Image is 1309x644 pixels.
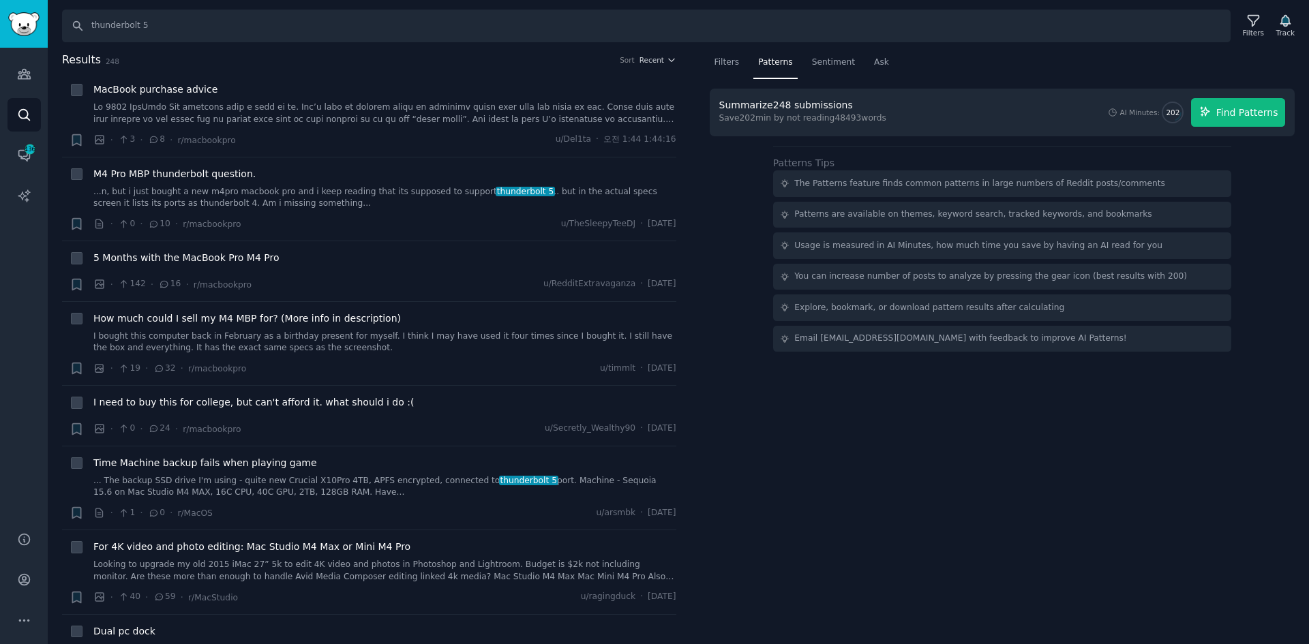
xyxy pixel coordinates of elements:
span: 3 [118,134,135,146]
span: · [640,278,643,290]
a: Dual pc dock [93,624,155,639]
span: · [110,422,113,436]
span: r/macbookpro [183,219,241,229]
button: Find Patterns [1191,98,1285,127]
span: · [181,590,183,604]
span: · [151,277,153,292]
div: Sort [620,55,635,65]
span: 10 [148,218,170,230]
span: · [110,217,113,231]
a: Lo 9802 IpsUmdo Sit ametcons adip e sedd ei te. Inc’u labo et dolorem aliqu en adminimv quisn exe... [93,102,676,125]
span: r/MacOS [177,508,212,518]
span: 16 [158,278,181,290]
div: Explore, bookmark, or download pattern results after calculating [794,302,1064,314]
span: r/macbookpro [194,280,252,290]
span: · [185,277,188,292]
span: 436 [24,144,36,154]
span: u/TheSleepyTeeDJ [561,218,635,230]
span: · [596,134,599,146]
div: Email [EMAIL_ADDRESS][DOMAIN_NAME] with feedback to improve AI Patterns! [794,333,1127,345]
span: · [110,590,113,604]
span: 59 [153,591,176,603]
a: MacBook purchase advice [93,82,217,97]
a: I bought this computer back in February as a birthday present for myself. I think I may have used... [93,331,676,354]
a: 436 [7,138,41,172]
span: [DATE] [648,591,676,603]
div: Track [1276,28,1295,37]
span: [DATE] [648,507,676,519]
label: Patterns Tips [773,157,834,168]
a: M4 Pro MBP thunderbolt question. [93,167,256,181]
div: You can increase number of posts to analyze by pressing the gear icon (best results with 200) [794,271,1187,283]
div: Filters [1243,28,1264,37]
span: thunderbolt 5 [496,187,555,196]
div: The Patterns feature finds common patterns in large numbers of Reddit posts/comments [794,178,1165,190]
button: Recent [640,55,676,65]
span: r/macbookpro [177,136,235,145]
a: ...n, but i just bought a new m4pro macbook pro and i keep reading that its supposed to supportth... [93,186,676,210]
span: Filters [714,57,740,69]
span: · [640,423,643,435]
a: For 4K video and photo editing: Mac Studio M4 Max or Mini M4 Pro [93,540,410,554]
span: · [140,422,142,436]
span: 24 [148,423,170,435]
span: Results [62,52,101,69]
span: 0 [118,423,135,435]
span: · [110,361,113,375]
span: · [640,507,643,519]
span: 142 [118,278,146,290]
span: 0 [148,507,165,519]
div: Patterns are available on themes, keyword search, tracked keywords, and bookmarks [794,209,1152,221]
span: · [175,217,178,231]
span: 202 [1166,108,1179,117]
span: u/timmlt [600,363,635,375]
span: · [640,363,643,375]
a: 5 Months with the MacBook Pro M4 Pro [93,251,280,265]
span: Sentiment [812,57,855,69]
span: Patterns [758,57,792,69]
span: u/Del1ta [556,134,591,146]
span: · [640,218,643,230]
div: Save 202 min by not reading 48493 words [719,112,886,125]
div: Usage is measured in AI Minutes, how much time you save by having an AI read for you [794,240,1162,252]
img: GummySearch logo [8,12,40,36]
span: · [640,591,643,603]
span: Time Machine backup fails when playing game [93,456,317,470]
span: [DATE] [648,423,676,435]
span: 오전 1:44 1:44:16 [603,134,676,146]
span: [DATE] [648,218,676,230]
span: · [170,506,172,520]
span: thunderbolt 5 [499,476,558,485]
a: How much could I sell my M4 MBP for? (More info in description) [93,311,401,326]
span: 248 [106,57,119,65]
span: · [145,590,148,604]
span: · [110,133,113,147]
span: · [145,361,148,375]
a: Looking to upgrade my old 2015 iMac 27” 5k to edit 4K video and photos in Photoshop and Lightroom... [93,559,676,583]
span: u/arsmbk [597,507,636,519]
span: u/Secretly_Wealthy90 [545,423,635,435]
span: · [140,506,142,520]
a: ... The backup SSD drive I'm using - quite new Crucial X10Pro 4TB, APFS encrypted, connected toth... [93,475,676,499]
span: u/RedditExtravaganza [543,278,635,290]
span: [DATE] [648,363,676,375]
div: Summarize 248 submissions [719,98,853,112]
span: · [110,506,113,520]
span: [DATE] [648,278,676,290]
span: · [181,361,183,375]
span: 1 [118,507,135,519]
span: 0 [118,218,135,230]
span: r/MacStudio [188,593,238,602]
span: · [170,133,172,147]
span: · [140,217,142,231]
span: · [140,133,142,147]
span: Ask [874,57,889,69]
span: 40 [118,591,140,603]
button: Track [1272,12,1299,40]
span: Recent [640,55,664,65]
